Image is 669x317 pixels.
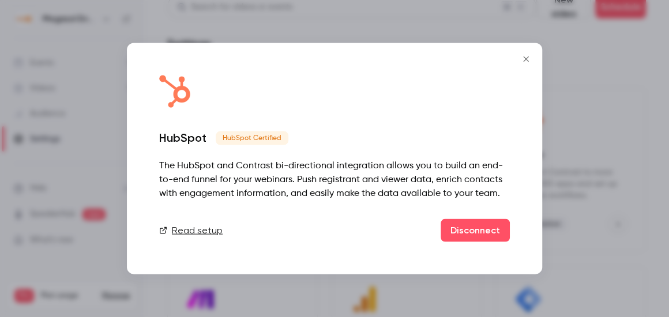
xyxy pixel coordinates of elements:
button: Disconnect [441,219,510,242]
button: Close [514,48,538,71]
div: HubSpot [159,131,206,145]
span: HubSpot Certified [216,131,288,145]
div: The HubSpot and Contrast bi-directional integration allows you to build an end-to-end funnel for ... [159,159,510,201]
a: Read setup [159,224,223,237]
